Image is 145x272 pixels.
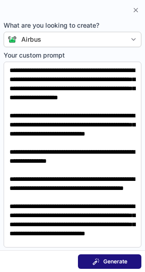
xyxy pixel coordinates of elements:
button: Generate [78,254,141,269]
span: Generate [103,258,127,265]
textarea: Your custom prompt [4,62,141,248]
span: What are you looking to create? [4,21,141,30]
div: Airbus [21,35,41,44]
span: Your custom prompt [4,51,141,60]
img: Connie from ContactOut [4,36,17,43]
